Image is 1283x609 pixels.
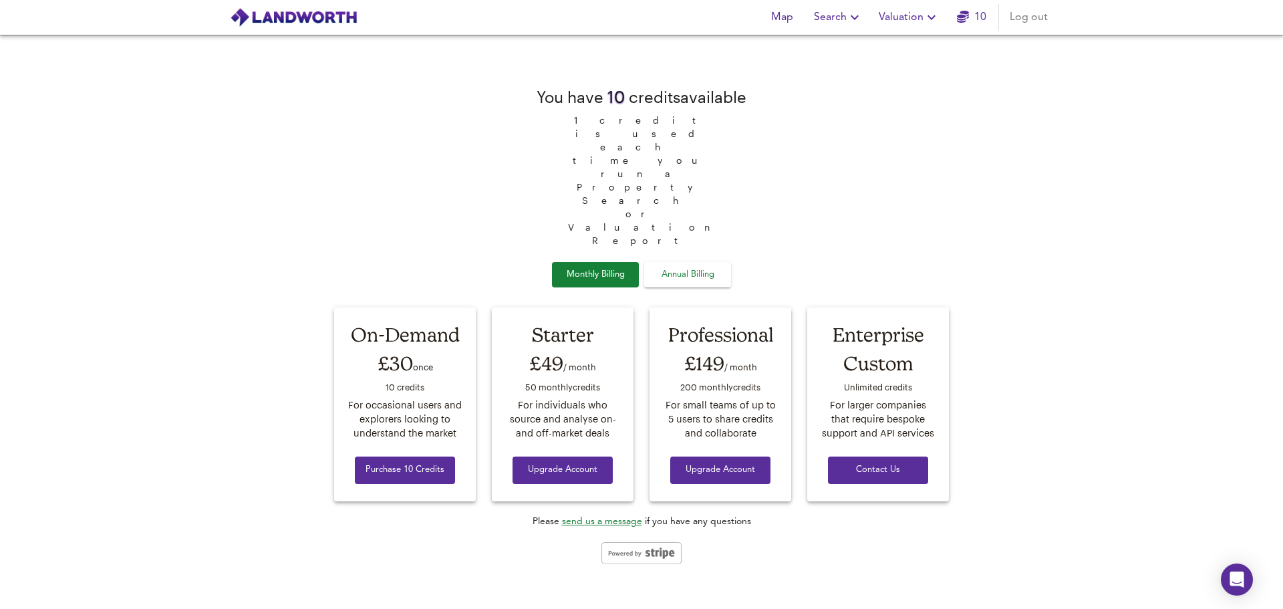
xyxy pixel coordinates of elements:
div: For small teams of up to 5 users to share credits and collaborate [662,398,778,440]
div: 200 monthly credit s [662,378,778,398]
button: Contact Us [828,457,928,484]
div: Open Intercom Messenger [1221,564,1253,596]
button: 10 [950,4,993,31]
a: 10 [957,8,986,27]
button: Upgrade Account [670,457,770,484]
div: £49 [505,348,621,378]
div: You have credit s available [537,86,746,108]
button: Map [760,4,803,31]
span: Search [814,8,863,27]
span: 1 credit is used each time you run a Property Search or Valuation Report [561,108,722,247]
button: Upgrade Account [513,457,613,484]
img: logo [230,7,358,27]
span: Upgrade Account [523,463,602,478]
div: For individuals who source and analyse on- and off-market deals [505,398,621,440]
span: 10 [607,88,625,106]
span: once [413,362,433,372]
div: £149 [662,348,778,378]
button: Purchase 10 Credits [355,457,455,484]
div: 50 monthly credit s [505,378,621,398]
div: Enterprise [820,321,936,348]
span: / month [563,362,596,372]
div: For occasional users and explorers looking to understand the market [347,398,463,440]
span: Map [766,8,798,27]
span: Upgrade Account [681,463,760,478]
span: Log out [1010,8,1048,27]
div: On-Demand [347,321,463,348]
div: For larger companies that require bespoke support and API services [820,398,936,440]
div: £30 [347,348,463,378]
div: Starter [505,321,621,348]
img: stripe-logo [601,542,682,565]
button: Annual Billing [644,262,731,288]
span: Contact Us [839,463,917,478]
span: / month [724,362,757,372]
button: Valuation [873,4,945,31]
span: Valuation [879,8,940,27]
div: 10 credit s [347,378,463,398]
div: Professional [662,321,778,348]
a: send us a message [562,517,642,526]
div: Custom [820,348,936,378]
span: Purchase 10 Credits [366,463,444,478]
span: Annual Billing [654,267,721,283]
div: Please if you have any questions [533,515,751,528]
div: Unlimited credit s [820,378,936,398]
button: Log out [1004,4,1053,31]
button: Search [809,4,868,31]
